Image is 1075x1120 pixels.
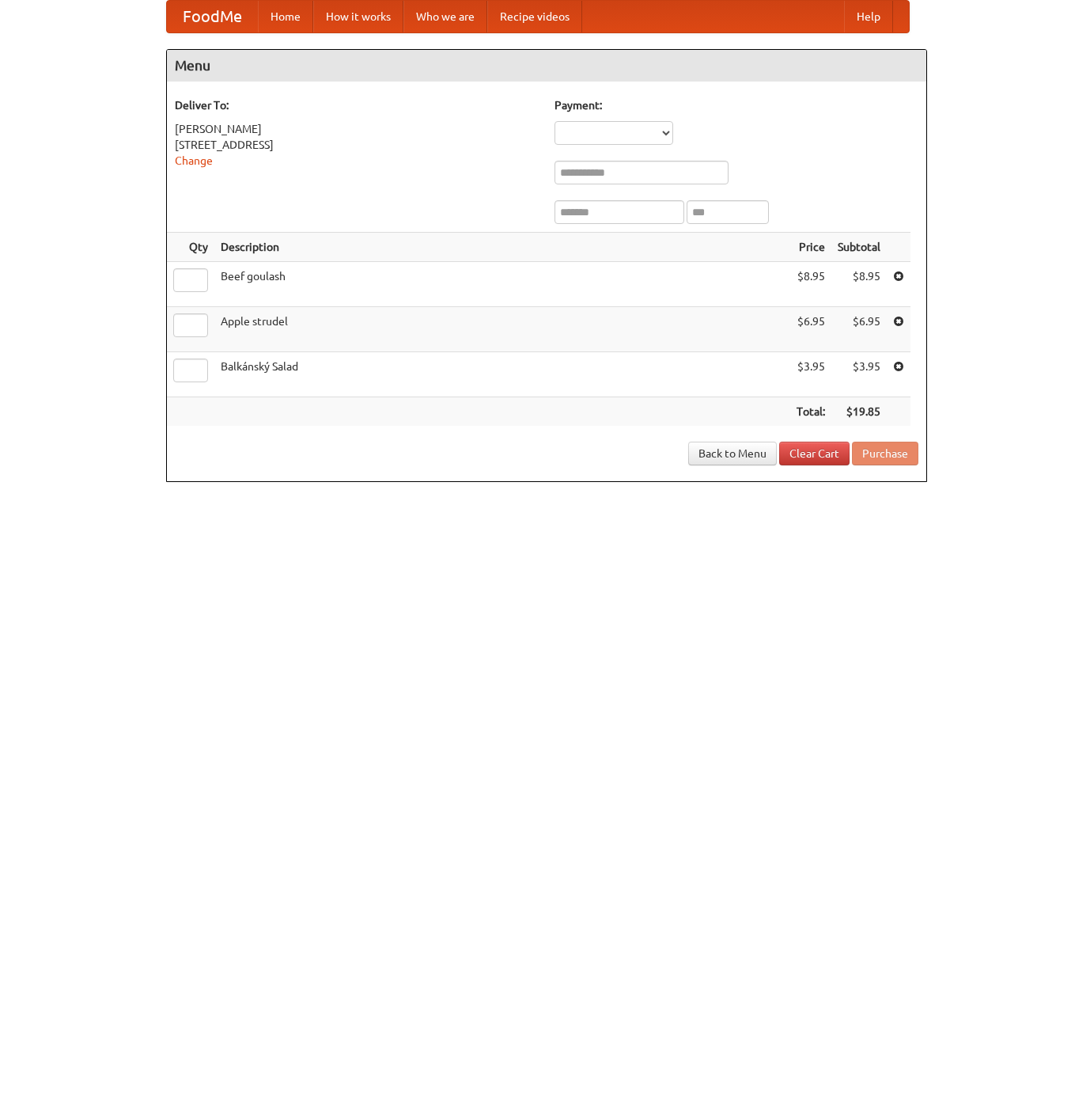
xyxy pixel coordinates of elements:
[790,262,831,307] td: $8.95
[790,352,831,397] td: $3.95
[831,233,887,262] th: Subtotal
[214,352,790,397] td: Balkánský Salad
[175,154,213,167] a: Change
[779,442,850,465] a: Clear Cart
[831,397,887,427] th: $19.85
[167,233,214,262] th: Qty
[688,442,777,465] a: Back to Menu
[403,1,487,32] a: Who we are
[831,307,887,352] td: $6.95
[852,442,918,465] button: Purchase
[487,1,582,32] a: Recipe videos
[167,50,926,82] h4: Menu
[831,262,887,307] td: $8.95
[214,262,790,307] td: Beef goulash
[175,97,539,113] h5: Deliver To:
[214,307,790,352] td: Apple strudel
[167,1,258,32] a: FoodMe
[258,1,313,32] a: Home
[844,1,893,32] a: Help
[790,233,831,262] th: Price
[555,97,918,113] h5: Payment:
[790,307,831,352] td: $6.95
[831,352,887,397] td: $3.95
[790,397,831,427] th: Total:
[175,121,539,137] div: [PERSON_NAME]
[313,1,403,32] a: How it works
[175,137,539,153] div: [STREET_ADDRESS]
[214,233,790,262] th: Description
